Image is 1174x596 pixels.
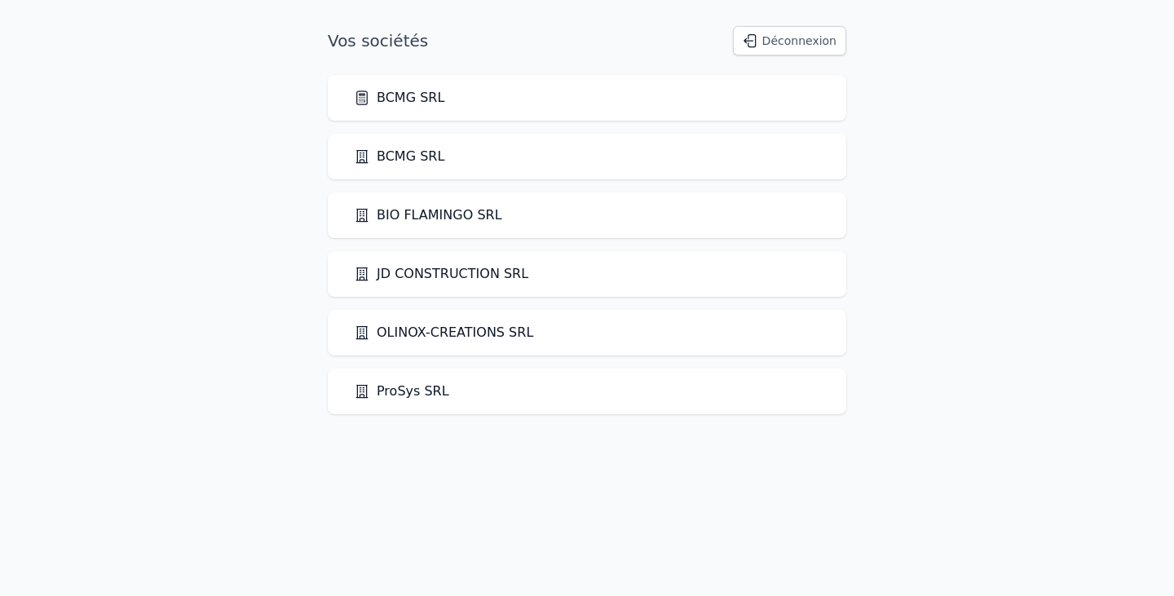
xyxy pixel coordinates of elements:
h1: Vos sociétés [328,29,428,52]
button: Déconnexion [733,26,846,55]
a: BCMG SRL [354,147,444,166]
a: JD CONSTRUCTION SRL [354,264,528,284]
a: ProSys SRL [354,382,449,401]
a: BCMG SRL [354,88,444,108]
a: BIO FLAMINGO SRL [354,205,502,225]
a: OLINOX-CREATIONS SRL [354,323,533,342]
